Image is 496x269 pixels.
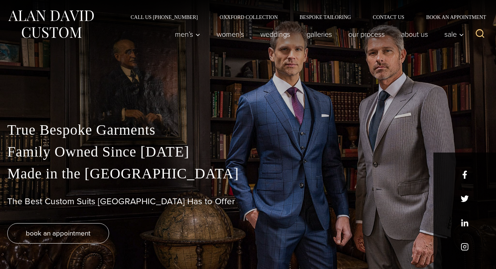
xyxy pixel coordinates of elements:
[120,15,209,20] a: Call Us [PHONE_NUMBER]
[340,27,393,41] a: Our Process
[175,31,200,38] span: Men’s
[120,15,489,20] nav: Secondary Navigation
[26,228,91,238] span: book an appointment
[7,223,109,244] a: book an appointment
[299,27,340,41] a: Galleries
[289,15,362,20] a: Bespoke Tailoring
[7,196,489,207] h1: The Best Custom Suits [GEOGRAPHIC_DATA] Has to Offer
[415,15,489,20] a: Book an Appointment
[362,15,415,20] a: Contact Us
[393,27,436,41] a: About Us
[167,27,468,41] nav: Primary Navigation
[444,31,464,38] span: Sale
[209,27,252,41] a: Women’s
[209,15,289,20] a: Oxxford Collection
[7,8,95,40] img: Alan David Custom
[471,25,489,43] button: View Search Form
[252,27,299,41] a: weddings
[7,119,489,185] p: True Bespoke Garments Family Owned Since [DATE] Made in the [GEOGRAPHIC_DATA]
